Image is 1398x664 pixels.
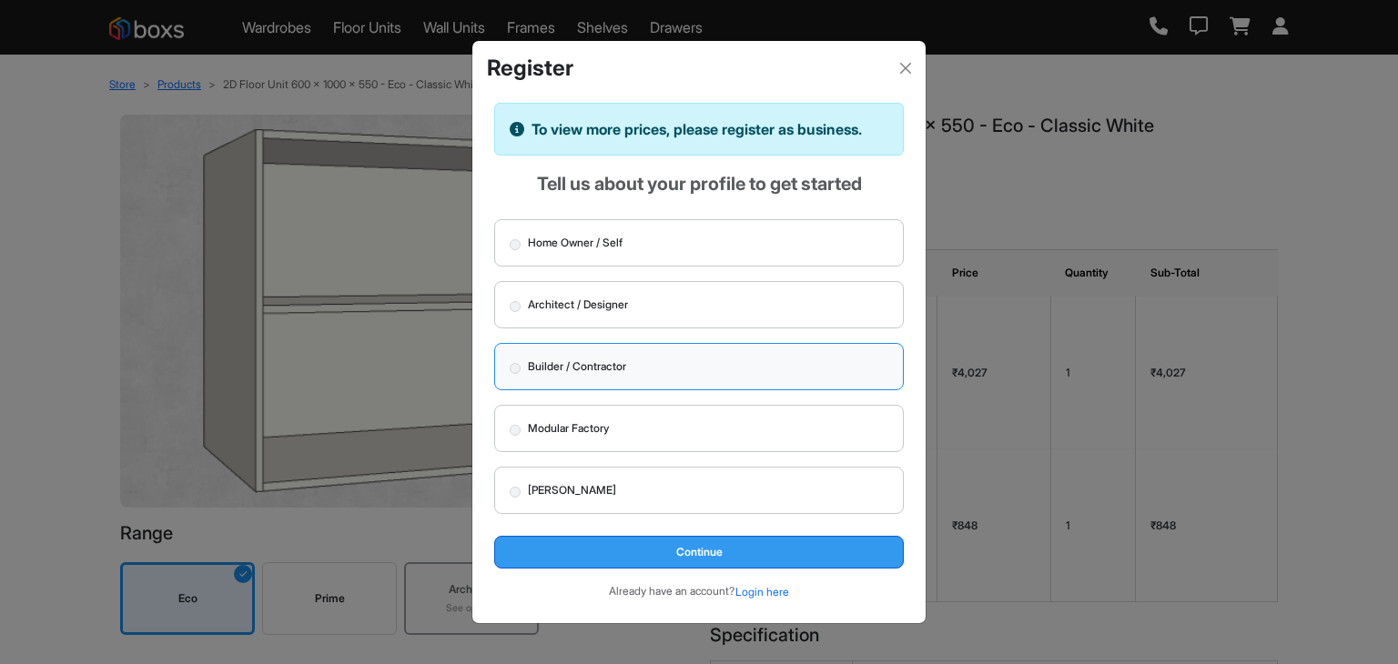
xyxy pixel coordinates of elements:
[893,55,918,81] button: Close
[734,583,790,601] button: Login here
[609,585,734,599] span: Already have an account?
[494,170,904,197] p: Tell us about your profile to get started
[528,482,616,498] span: [PERSON_NAME]
[528,297,628,313] span: Architect / Designer
[510,425,521,436] input: Modular Factory
[510,301,521,312] input: Architect / Designer
[510,487,521,498] input: [PERSON_NAME]
[528,235,623,251] span: Home Owner / Self
[494,536,904,568] button: Continue
[528,420,609,437] span: Modular Factory
[487,55,573,82] h4: Register
[510,239,521,250] input: Home Owner / Self
[510,363,521,374] input: Builder / Contractor
[528,358,626,375] span: Builder / Contractor
[494,103,904,156] div: To view more prices, please register as business.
